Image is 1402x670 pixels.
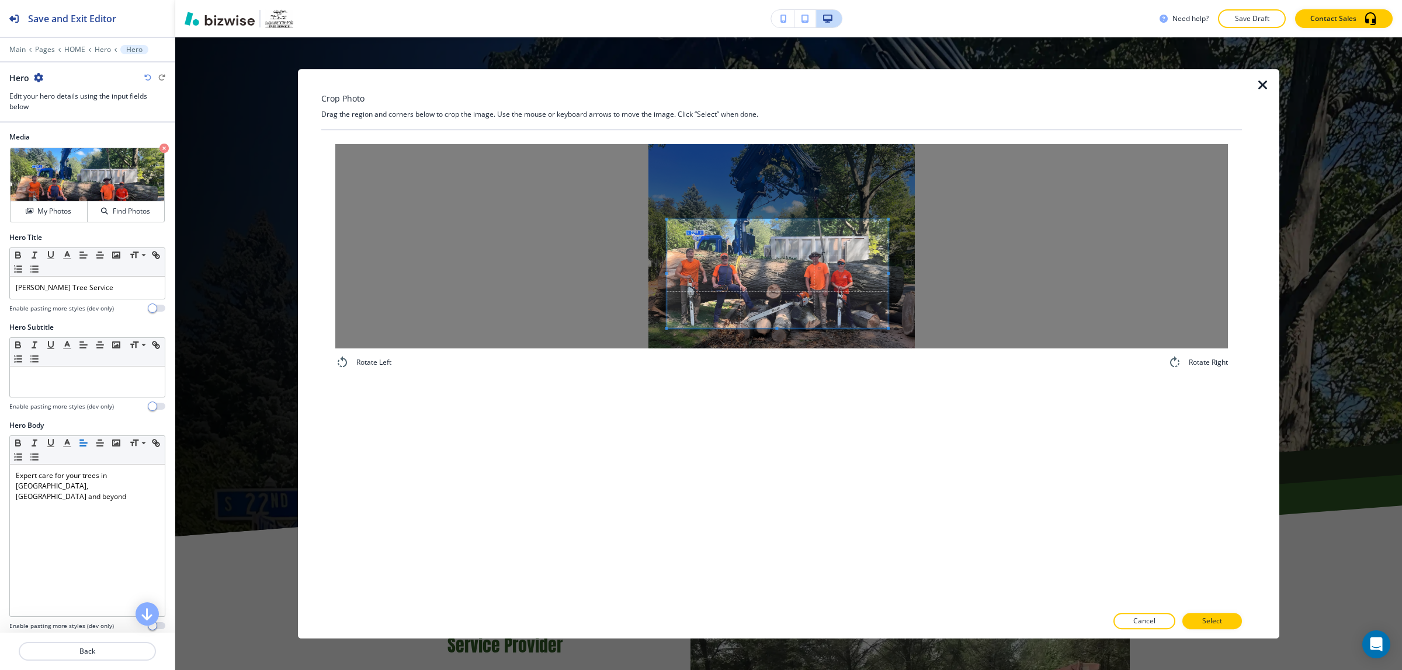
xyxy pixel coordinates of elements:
h4: Drag the region and corners below to crop the image. Use the mouse or keyboard arrows to move the... [321,109,1242,120]
h4: Rotate Right [1189,357,1228,368]
button: Save Draft [1218,9,1286,28]
button: HOME [64,46,85,54]
div: My PhotosFind Photos [9,147,165,223]
h2: Hero [9,72,29,84]
button: My Photos [11,201,88,222]
img: Bizwise Logo [185,12,255,26]
p: Save Draft [1233,13,1271,24]
p: Contact Sales [1310,13,1356,24]
h4: Enable pasting more styles (dev only) [9,304,114,313]
h4: Find Photos [113,206,150,217]
h3: Crop Photo [321,92,365,104]
div: Open Intercom Messenger [1362,630,1390,658]
button: Hero [120,45,148,54]
button: Contact Sales [1295,9,1393,28]
button: Hero [95,46,111,54]
h4: My Photos [37,206,71,217]
p: [PERSON_NAME] Tree Service [16,282,159,293]
button: Pages [35,46,55,54]
p: Select [1202,616,1222,626]
h2: Media [9,132,165,142]
p: Hero [126,46,143,54]
img: Your Logo [265,9,293,28]
div: Rotate Right [1168,355,1228,369]
h2: Hero Subtitle [9,322,54,333]
h4: Rotate Left [356,357,391,368]
p: Back [20,646,155,657]
h2: Hero Body [9,420,44,431]
p: Expert care for your trees in [GEOGRAPHIC_DATA], [GEOGRAPHIC_DATA] and beyond [16,470,159,502]
button: Main [9,46,26,54]
button: Cancel [1113,613,1175,629]
button: Select [1182,613,1242,629]
div: Rotate Left [335,355,391,369]
button: Back [19,642,156,661]
p: Cancel [1133,616,1155,626]
h2: Hero Title [9,232,42,243]
h4: Enable pasting more styles (dev only) [9,402,114,411]
h4: Enable pasting more styles (dev only) [9,622,114,630]
h3: Edit your hero details using the input fields below [9,91,165,112]
h2: Save and Exit Editor [28,12,116,26]
button: Find Photos [88,201,164,222]
h3: Need help? [1172,13,1209,24]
